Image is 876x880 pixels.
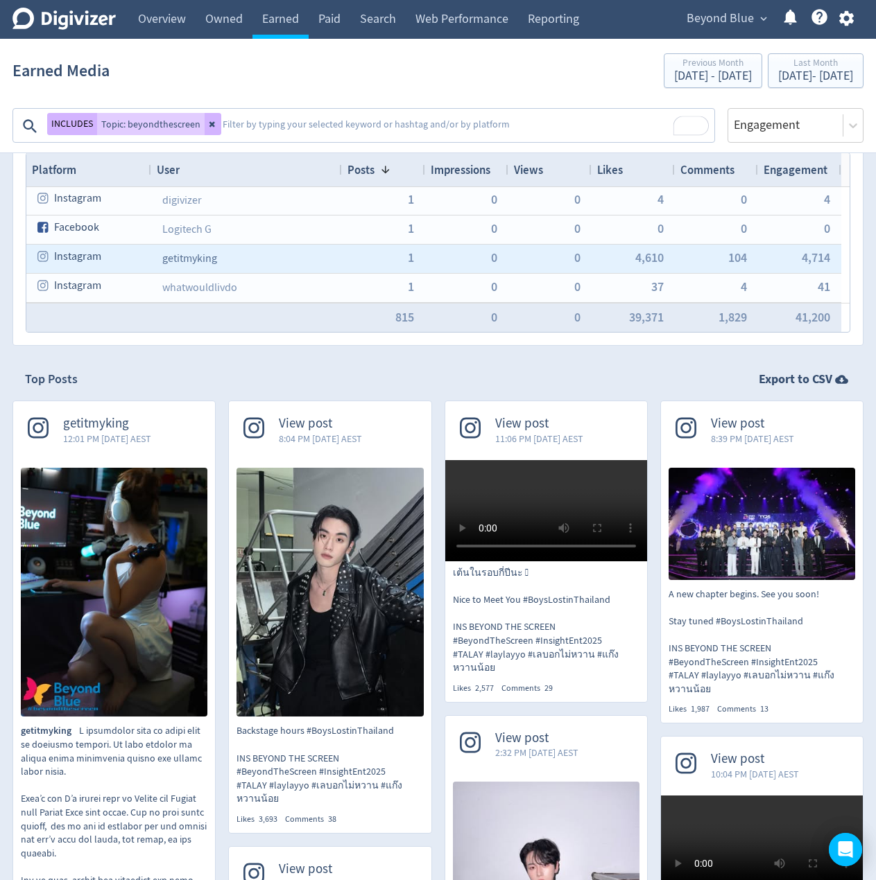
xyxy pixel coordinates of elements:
svg: instagram [37,279,50,292]
button: 0 [574,193,581,206]
textarea: To enrich screen reader interactions, please activate Accessibility in Grammarly extension settings [221,112,713,140]
span: 38 [328,813,336,825]
span: 3,693 [259,813,277,825]
span: 13 [760,703,768,714]
button: 4 [658,193,664,206]
button: 0 [658,222,664,235]
span: Instagram [54,272,101,299]
span: 4,714 [802,252,830,264]
span: 12:01 PM [DATE] AEST [63,432,151,446]
span: View post [495,730,578,746]
span: expand_more [757,12,770,25]
span: 0 [491,281,497,293]
div: Comments [501,683,560,694]
span: Topic: beyondthescreen [101,119,200,129]
span: View post [279,416,362,432]
button: 1,829 [719,311,747,324]
h2: Top Posts [25,371,78,388]
span: Beyond Blue [687,8,754,30]
button: 815 [395,311,414,324]
a: digivizer [162,193,202,207]
div: Likes [453,683,501,694]
img: A new chapter begins. See you soon! Stay tuned #BoysLostinThailand INS BEYOND THE SCREEN #BeyondT... [669,468,855,580]
span: 0 [574,222,581,235]
span: Comments [680,162,735,177]
button: 1 [408,252,414,264]
span: 1,987 [691,703,710,714]
span: getitmyking [63,416,151,432]
p: เต้นในรอบกี่ปีนะ 🫟 Nice to Meet You #BoysLostinThailand INS BEYOND THE SCREEN #BeyondTheScreen #I... [453,566,639,675]
button: 0 [741,193,747,206]
button: 0 [491,311,497,324]
p: Backstage hours #BoysLostinThailand INS BEYOND THE SCREEN #BeyondTheScreen #InsightEnt2025 #TALAY... [237,724,423,806]
span: Views [514,162,543,177]
span: View post [279,861,367,877]
span: Impressions [431,162,490,177]
button: Beyond Blue [682,8,771,30]
div: [DATE] - [DATE] [674,70,752,82]
span: 29 [544,683,553,694]
a: whatwouldlivdo [162,281,237,294]
button: 4 [824,193,830,206]
span: 0 [491,222,497,235]
svg: facebook [37,221,50,234]
button: 39,371 [629,311,664,324]
span: 10:04 PM [DATE] AEST [711,767,799,781]
span: Facebook [54,214,99,241]
a: View post8:39 PM [DATE] AESTA new chapter begins. See you soon! Stay tuned #BoysLostinThailand IN... [661,401,863,715]
span: Instagram [54,243,101,270]
span: Likes [597,162,623,177]
span: View post [711,751,799,767]
span: 2,577 [475,683,494,694]
button: 0 [491,252,497,264]
button: 1 [408,193,414,206]
strong: Export to CSV [759,371,832,388]
span: getitmyking [21,724,79,738]
button: 4 [741,281,747,293]
span: 41 [818,281,830,293]
button: 41,200 [796,311,830,324]
button: 0 [574,311,581,324]
span: Platform [32,162,76,177]
span: User [157,162,180,177]
span: 0 [574,281,581,293]
span: Instagram [54,185,101,212]
button: 0 [824,222,830,235]
span: 8:39 PM [DATE] AEST [711,432,794,446]
div: [DATE] - [DATE] [778,70,853,82]
img: I understand what it feels like to struggle quietly. To keep showing up online while everything b... [21,468,207,716]
button: 104 [728,252,747,264]
span: 8:04 PM [DATE] AEST [279,432,362,446]
svg: instagram [37,192,50,204]
button: 0 [574,252,581,264]
span: 37 [651,281,664,293]
span: 1 [408,222,414,235]
a: View post8:04 PM [DATE] AESTBackstage hours #BoysLostinThailand INS BEYOND THE SCREEN #BeyondTheS... [229,401,431,825]
div: Last Month [778,58,853,70]
button: INCLUDES [47,113,97,135]
button: 0 [491,193,497,206]
div: Comments [717,703,776,715]
button: 0 [741,222,747,235]
a: View post11:06 PM [DATE] AESTเต้นในรอบกี่ปีนะ 🫟 Nice to Meet You #BoysLostinThailand INS BEYOND T... [445,401,647,694]
span: View post [495,416,583,432]
span: 2:32 PM [DATE] AEST [495,746,578,759]
h1: Earned Media [12,49,110,93]
span: View post [711,416,794,432]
